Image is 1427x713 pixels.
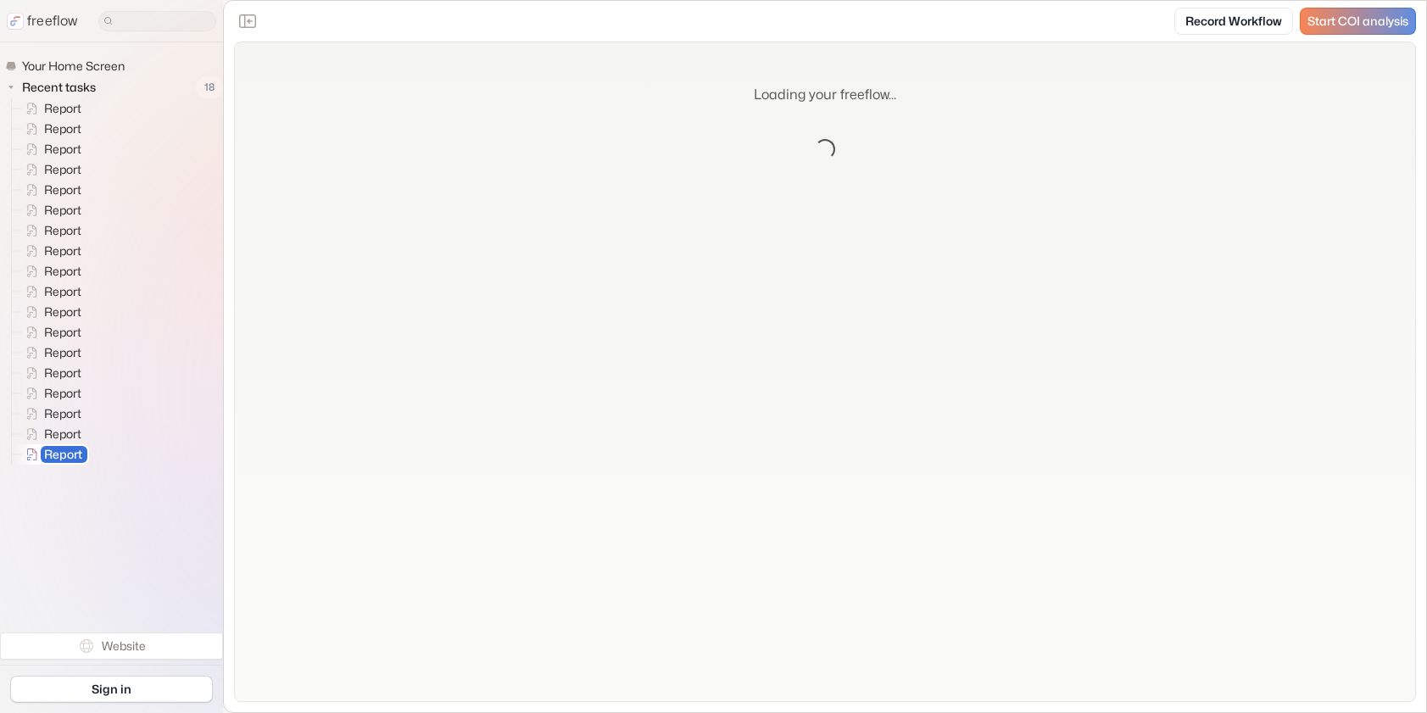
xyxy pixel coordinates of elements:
a: Report [12,424,88,444]
span: Report [41,120,86,137]
span: Recent tasks [19,79,101,96]
a: Report [12,200,88,220]
a: Report [12,302,88,322]
a: Report [12,159,88,180]
span: Report [41,385,86,402]
span: Report [41,446,87,463]
span: Report [41,181,86,198]
span: Report [41,141,86,158]
a: Report [12,241,88,261]
span: Report [41,283,86,300]
span: Report [41,426,86,443]
p: freeflow [27,11,78,31]
a: Report [12,322,88,343]
button: Recent tasks [5,77,103,97]
button: Close the sidebar [234,8,261,35]
span: Report [41,222,86,239]
a: Report [12,261,88,281]
span: Start COI analysis [1307,14,1408,29]
span: Report [41,100,86,117]
span: 18 [196,76,223,98]
p: Loading your freeflow... [754,85,896,105]
a: Report [12,98,88,119]
a: Sign in [10,676,213,703]
a: Report [12,119,88,139]
span: Your Home Screen [19,58,130,75]
span: Report [41,161,86,178]
span: Report [41,365,86,382]
a: Report [12,180,88,200]
a: freeflow [7,11,78,31]
a: Report [12,343,88,363]
a: Report [12,444,89,465]
a: Report [12,404,88,424]
a: Report [12,281,88,302]
span: Report [41,324,86,341]
a: Start COI analysis [1300,8,1416,35]
span: Report [41,405,86,422]
span: Report [41,304,86,320]
a: Report [12,220,88,241]
a: Your Home Screen [5,56,131,76]
span: Report [41,202,86,219]
span: Report [41,263,86,280]
a: Report [12,363,88,383]
a: Report [12,383,88,404]
a: Record Workflow [1174,8,1293,35]
span: Report [41,242,86,259]
span: Report [41,344,86,361]
a: Report [12,139,88,159]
